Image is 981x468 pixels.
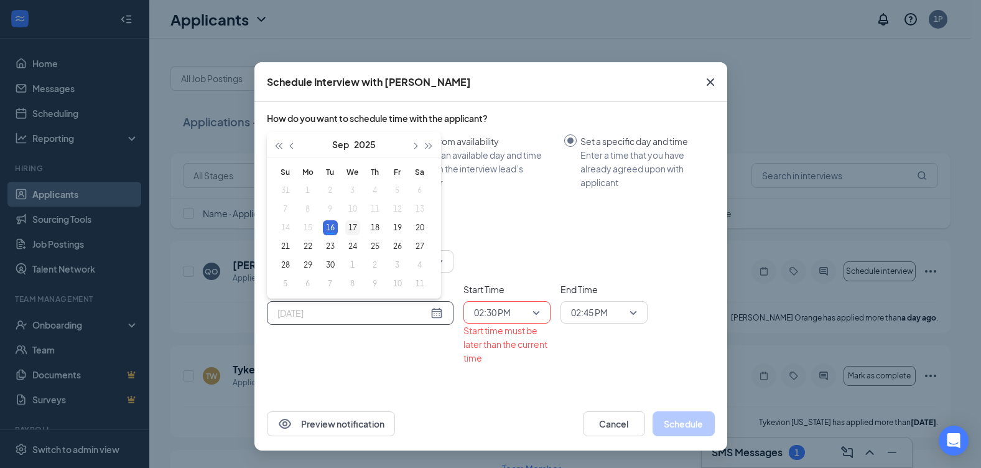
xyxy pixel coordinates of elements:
button: 2025 [354,132,376,157]
td: 2025-09-26 [386,237,409,256]
div: 20 [412,220,427,235]
td: 2025-10-04 [409,256,431,274]
div: 25 [368,239,383,254]
span: Start Time [463,283,551,296]
td: 2025-09-23 [319,237,342,256]
button: EyePreview notification [267,411,395,436]
th: We [342,162,364,181]
div: 7 [323,276,338,291]
div: 4 [412,258,427,273]
div: Set a specific day and time [580,134,705,148]
span: 02:30 PM [474,303,511,322]
div: 16 [323,220,338,235]
svg: Cross [703,75,718,90]
button: Cancel [583,411,645,436]
td: 2025-09-27 [409,237,431,256]
div: 2 [368,258,383,273]
th: Fr [386,162,409,181]
th: Th [364,162,386,181]
td: 2025-09-21 [274,237,297,256]
svg: Eye [277,416,292,431]
div: How do you want to schedule time with the applicant? [267,112,715,124]
td: 2025-10-02 [364,256,386,274]
td: 2025-10-11 [409,274,431,293]
div: 6 [300,276,315,291]
td: 2025-09-20 [409,218,431,237]
div: 18 [368,220,383,235]
div: Choose an available day and time slot from the interview lead’s calendar [407,148,554,189]
td: 2025-10-08 [342,274,364,293]
div: 9 [368,276,383,291]
td: 2025-09-28 [274,256,297,274]
button: Close [694,62,727,102]
button: Schedule [653,411,715,436]
div: Schedule Interview with [PERSON_NAME] [267,75,471,89]
div: Select from availability [407,134,554,148]
td: 2025-10-10 [386,274,409,293]
td: 2025-09-22 [297,237,319,256]
span: 02:45 PM [571,303,608,322]
div: Start time must be later than the current time [463,324,551,365]
div: 11 [412,276,427,291]
th: Su [274,162,297,181]
td: 2025-09-29 [297,256,319,274]
div: 24 [345,239,360,254]
td: 2025-09-18 [364,218,386,237]
button: Sep [332,132,349,157]
input: Sep 16, 2025 [277,306,428,320]
div: 5 [278,276,293,291]
div: 19 [390,220,405,235]
div: 10 [390,276,405,291]
td: 2025-10-05 [274,274,297,293]
th: Sa [409,162,431,181]
td: 2025-10-07 [319,274,342,293]
div: Enter a time that you have already agreed upon with applicant [580,148,705,189]
div: 23 [323,239,338,254]
td: 2025-09-17 [342,218,364,237]
div: 29 [300,258,315,273]
td: 2025-09-30 [319,256,342,274]
td: 2025-10-06 [297,274,319,293]
td: 2025-09-16 [319,218,342,237]
div: 17 [345,220,360,235]
div: 30 [323,258,338,273]
div: 1 [345,258,360,273]
div: Open Intercom Messenger [939,426,969,456]
div: 21 [278,239,293,254]
div: 26 [390,239,405,254]
div: 8 [345,276,360,291]
td: 2025-09-25 [364,237,386,256]
div: 22 [300,239,315,254]
th: Tu [319,162,342,181]
td: 2025-09-24 [342,237,364,256]
div: 3 [390,258,405,273]
td: 2025-10-09 [364,274,386,293]
th: Mo [297,162,319,181]
td: 2025-10-03 [386,256,409,274]
div: 28 [278,258,293,273]
td: 2025-10-01 [342,256,364,274]
span: End Time [560,283,648,296]
td: 2025-09-19 [386,218,409,237]
div: 27 [412,239,427,254]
